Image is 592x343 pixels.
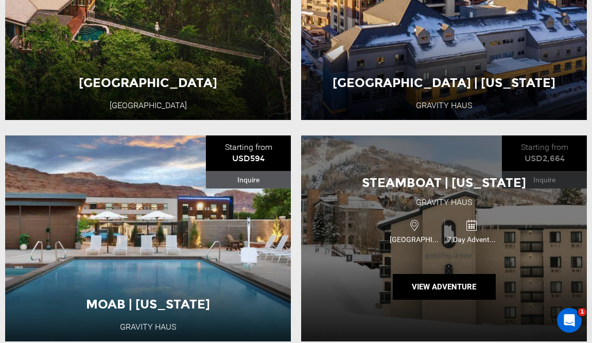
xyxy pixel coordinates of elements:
div: Gravity Haus [416,197,472,209]
span: Steamboat | [US_STATE] [362,175,526,190]
span: [GEOGRAPHIC_DATA] [387,234,444,245]
iframe: Intercom live chat [557,308,582,333]
span: 7 Day Adventure [445,234,501,245]
button: View Adventure [393,274,496,300]
span: 1 [578,308,586,316]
